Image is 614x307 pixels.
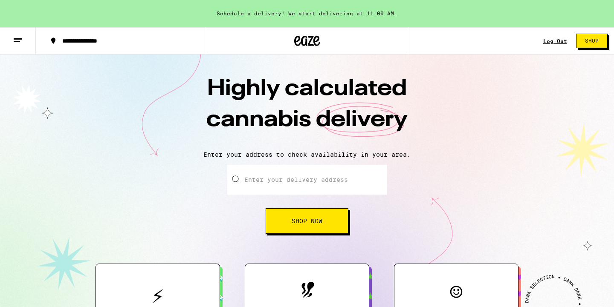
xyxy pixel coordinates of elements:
input: Enter your delivery address [227,165,387,195]
span: Shop [585,38,599,43]
h1: Highly calculated cannabis delivery [158,74,456,144]
button: Shop [576,34,608,48]
p: Enter your address to check availability in your area. [9,151,605,158]
button: Log Out [541,38,570,44]
span: Shop Now [292,218,322,224]
button: Shop Now [266,208,348,234]
div: Log Out [543,38,567,44]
